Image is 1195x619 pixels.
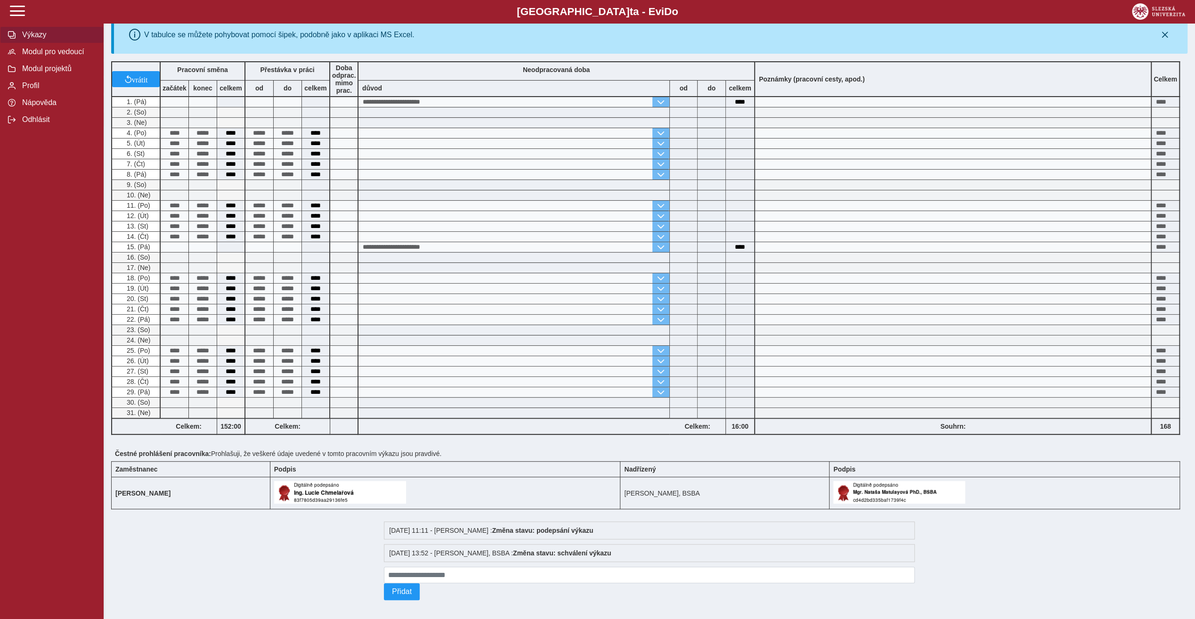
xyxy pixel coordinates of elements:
span: 19. (Út) [125,285,149,292]
div: [DATE] 11:11 - [PERSON_NAME] : [384,521,915,539]
b: Doba odprac. mimo prac. [332,64,356,94]
span: 2. (So) [125,108,146,116]
span: 1. (Pá) [125,98,146,106]
button: vrátit [112,71,160,87]
b: Čestné prohlášení pracovníka: [115,450,211,457]
span: 23. (So) [125,326,150,334]
b: 152:00 [217,423,244,430]
b: Celkem: [669,423,725,430]
span: Odhlásit [19,115,96,124]
td: [PERSON_NAME], BSBA [620,477,829,509]
b: Celkem [1154,75,1177,83]
span: 17. (Ne) [125,264,151,271]
span: 13. (St) [125,222,148,230]
span: 26. (Út) [125,357,149,365]
b: Pracovní směna [177,66,228,73]
span: 15. (Pá) [125,243,150,251]
span: 22. (Pá) [125,316,150,323]
div: V tabulce se můžete pohybovat pomocí šipek, podobně jako v aplikaci MS Excel. [144,31,415,39]
img: Digitálně podepsáno uživatelem [833,481,965,504]
b: 168 [1152,423,1179,430]
b: Podpis [833,465,855,473]
span: Výkazy [19,31,96,39]
span: t [629,6,633,17]
b: Zaměstnanec [115,465,157,473]
img: Digitálně podepsáno uživatelem [274,481,406,504]
span: Modul pro vedoucí [19,48,96,56]
span: 14. (Čt) [125,233,149,240]
b: celkem [302,84,329,92]
span: 24. (Ne) [125,336,151,344]
span: Profil [19,81,96,90]
span: D [664,6,672,17]
span: 29. (Pá) [125,388,150,396]
b: celkem [726,84,754,92]
b: Souhrn: [940,423,966,430]
b: celkem [217,84,244,92]
b: do [274,84,301,92]
span: 28. (Čt) [125,378,149,385]
span: 21. (Čt) [125,305,149,313]
span: vrátit [132,75,148,83]
b: Celkem: [161,423,217,430]
img: logo_web_su.png [1132,3,1185,20]
span: 20. (St) [125,295,148,302]
span: Nápověda [19,98,96,107]
span: 7. (Čt) [125,160,145,168]
b: Celkem: [245,423,330,430]
span: Přidat [392,587,412,596]
span: 16. (So) [125,253,150,261]
span: 30. (So) [125,399,150,406]
b: do [698,84,725,92]
span: 4. (Po) [125,129,146,137]
b: začátek [161,84,188,92]
b: Neodpracovaná doba [523,66,590,73]
b: Změna stavu: podepsání výkazu [492,527,593,534]
b: Nadřízený [624,465,656,473]
span: 9. (So) [125,181,146,188]
span: 11. (Po) [125,202,150,209]
span: 6. (St) [125,150,145,157]
span: 18. (Po) [125,274,150,282]
b: 16:00 [726,423,754,430]
span: 8. (Pá) [125,171,146,178]
b: [PERSON_NAME] [115,489,171,497]
span: Modul projektů [19,65,96,73]
b: Změna stavu: schválení výkazu [513,549,611,557]
b: od [670,84,697,92]
b: Přestávka v práci [260,66,314,73]
div: [DATE] 13:52 - [PERSON_NAME], BSBA : [384,544,915,562]
b: Poznámky (pracovní cesty, apod.) [755,75,869,83]
span: 27. (St) [125,367,148,375]
span: 31. (Ne) [125,409,151,416]
span: 12. (Út) [125,212,149,220]
span: 3. (Ne) [125,119,147,126]
div: Prohlašuji, že veškeré údaje uvedené v tomto pracovním výkazu jsou pravdivé. [111,446,1187,461]
button: Přidat [384,583,420,600]
b: důvod [362,84,382,92]
span: 25. (Po) [125,347,150,354]
b: konec [189,84,217,92]
span: o [672,6,678,17]
b: [GEOGRAPHIC_DATA] a - Evi [28,6,1167,18]
b: Podpis [274,465,296,473]
b: od [245,84,273,92]
span: 10. (Ne) [125,191,151,199]
span: 5. (Út) [125,139,145,147]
